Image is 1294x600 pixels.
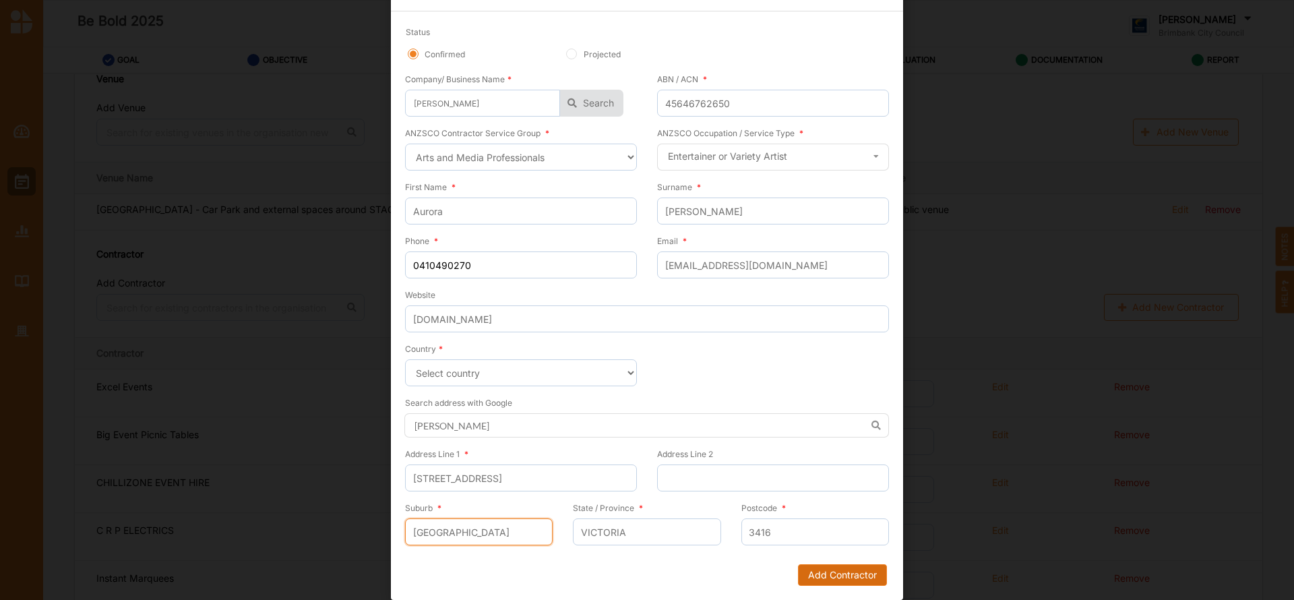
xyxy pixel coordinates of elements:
label: First Name [405,181,456,193]
label: ANZSCO Occupation / Service Type [657,127,803,139]
div: Entertainer or Variety Artist [668,152,787,161]
input: Search [405,90,560,117]
button: Search [560,90,623,117]
label: Email [657,235,687,247]
button: Add Contractor [798,564,887,586]
input: Enter surname [657,198,889,224]
input: Enter website [405,305,889,332]
label: Country [405,343,443,355]
input: Enter ABN/ ACN [657,90,889,117]
label: Address Line 1 [405,448,468,460]
input: Enter email [657,251,889,278]
label: Search address with Google [405,397,512,409]
label: Company/ Business Name [405,73,512,85]
label: Suburb [405,502,441,514]
label: Confirmed [425,49,465,60]
input: Enter a location [404,413,889,438]
label: Projected [584,49,621,60]
label: Status [406,26,727,38]
label: Postcode [741,502,786,514]
label: Address Line 2 [657,448,713,460]
label: Surname [657,181,701,193]
div: ABN / ACN [657,73,707,85]
label: State / Province [573,502,643,514]
label: Website [405,289,435,301]
input: Enter first name [405,198,637,224]
label: Phone [405,235,438,247]
input: Enter phone number [405,251,637,278]
label: ANZSCO Contractor Service Group [405,127,549,139]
